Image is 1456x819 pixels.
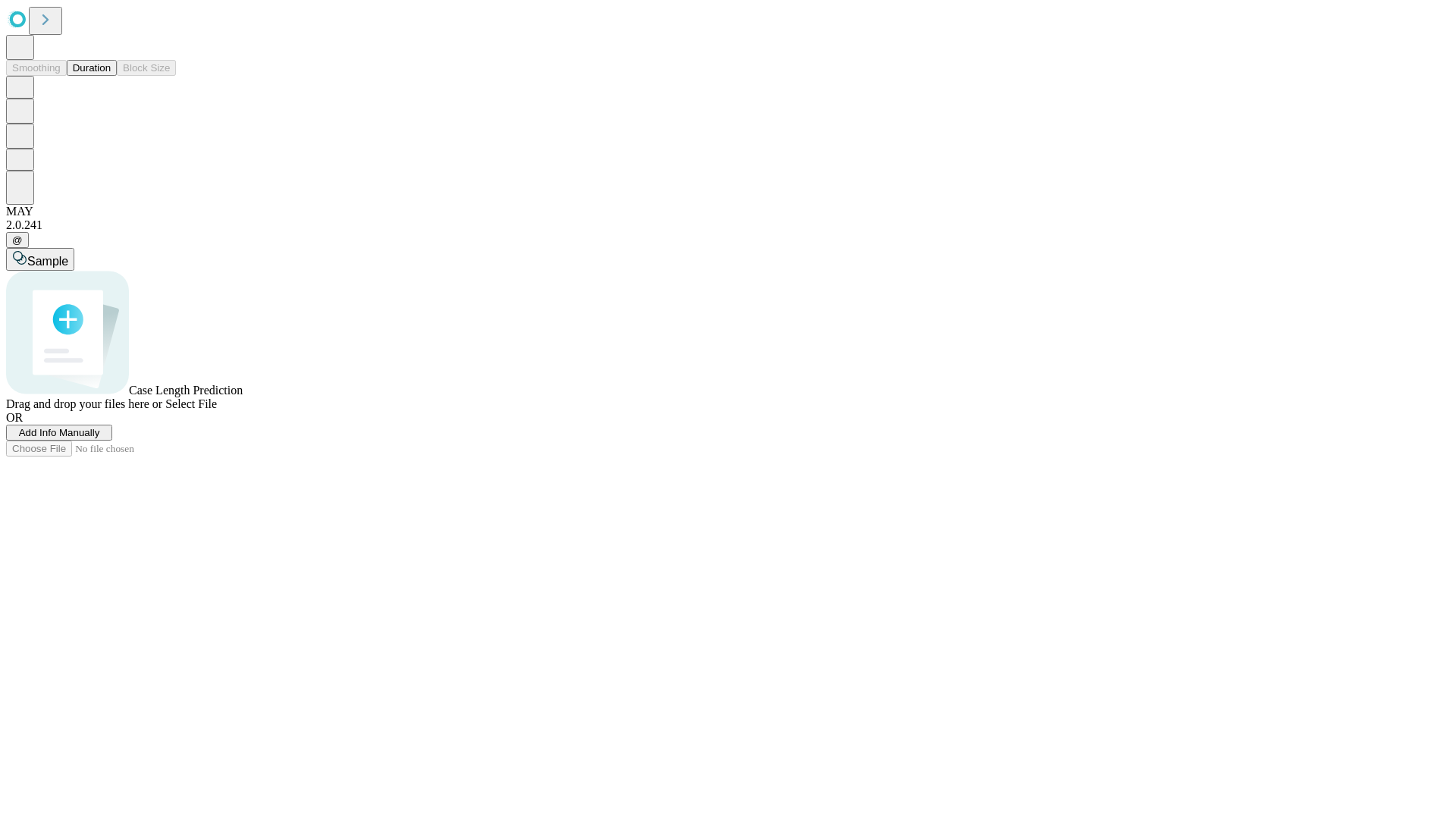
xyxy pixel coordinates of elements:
[6,397,162,410] span: Drag and drop your files here or
[6,60,67,76] button: Smoothing
[165,397,217,410] span: Select File
[117,60,176,76] button: Block Size
[6,205,1450,218] div: MAY
[6,248,74,271] button: Sample
[6,218,1450,232] div: 2.0.241
[129,384,243,397] span: Case Length Prediction
[19,427,100,438] span: Add Info Manually
[6,425,112,441] button: Add Info Manually
[12,234,23,246] span: @
[6,411,23,424] span: OR
[6,232,29,248] button: @
[67,60,117,76] button: Duration
[27,255,68,268] span: Sample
